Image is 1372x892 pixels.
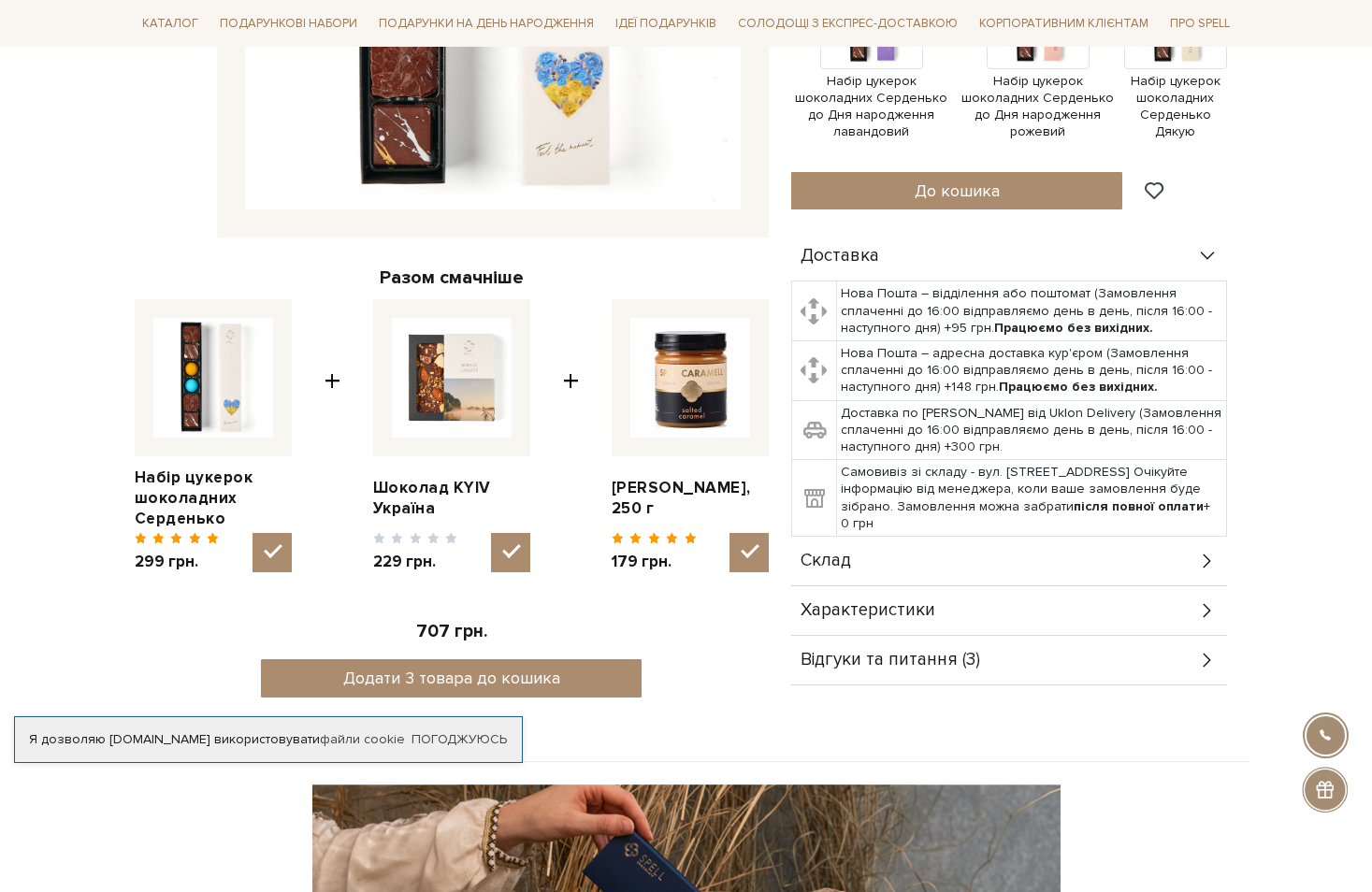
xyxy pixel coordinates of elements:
span: 229 грн. [373,552,458,572]
img: Карамель солона, 250 г [630,318,750,438]
td: Нова Пошта – адресна доставка кур'єром (Замовлення сплаченні до 16:00 відправляємо день в день, п... [837,341,1227,401]
a: Подарунки на День народження [371,9,601,38]
img: Шоколад KYIV Україна [392,318,512,438]
a: Корпоративним клієнтам [972,9,1156,38]
img: Набір цукерок шоколадних Серденько [153,318,273,438]
a: Шоколад KYIV Україна [373,478,530,519]
td: Нова Пошта – відділення або поштомат (Замовлення сплаченні до 16:00 відправляємо день в день, піс... [837,281,1227,341]
span: Набір цукерок шоколадних Серденько до Дня народження рожевий [961,73,1115,141]
span: + [325,299,340,573]
div: Я дозволяю [DOMAIN_NAME] використовувати [15,731,522,748]
div: Разом смачніше [135,266,769,290]
span: Склад [801,553,851,569]
a: Набір цукерок шоколадних Серденько [135,468,292,529]
span: 179 грн. [612,552,697,572]
button: Додати 3 товара до кошика [261,659,642,698]
a: Набір цукерок шоколадних Серденько до Дня народження рожевий [961,8,1115,140]
a: Подарункові набори [212,9,365,38]
span: 707 грн. [416,621,487,642]
a: Набір цукерок шоколадних Серденько Дякую [1124,8,1227,140]
span: + [563,299,579,573]
td: Самовивіз зі складу - вул. [STREET_ADDRESS] Очікуйте інформацію від менеджера, коли ваше замовлен... [837,460,1227,537]
a: Погоджуюсь [412,731,507,748]
a: [PERSON_NAME], 250 г [612,478,769,519]
button: До кошика [791,172,1123,209]
a: Ідеї подарунків [608,9,724,38]
a: Каталог [135,9,206,38]
span: Набір цукерок шоколадних Серденько Дякую [1124,73,1227,141]
a: файли cookie [320,731,405,747]
a: Солодощі з експрес-доставкою [730,7,965,39]
a: Про Spell [1163,9,1237,38]
span: До кошика [915,180,1000,201]
b: Працюємо без вихідних. [994,320,1153,336]
span: Доставка [801,248,879,265]
span: Характеристики [801,602,935,619]
span: Відгуки та питання (3) [801,652,980,669]
a: Набір цукерок шоколадних Серденько до Дня народження лавандовий [791,8,952,140]
span: Набір цукерок шоколадних Серденько до Дня народження лавандовий [791,73,952,141]
td: Доставка по [PERSON_NAME] від Uklon Delivery (Замовлення сплаченні до 16:00 відправляємо день в д... [837,400,1227,460]
b: після повної оплати [1074,498,1204,514]
span: 299 грн. [135,552,220,572]
b: Працюємо без вихідних. [999,379,1158,395]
